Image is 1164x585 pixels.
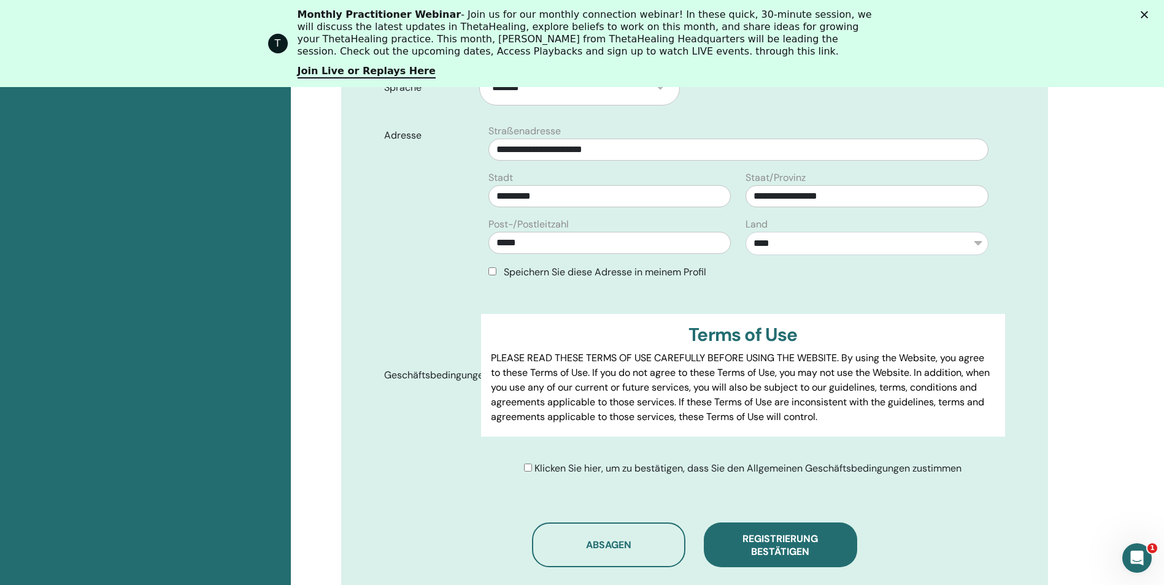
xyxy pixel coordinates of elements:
[375,124,482,147] label: Adresse
[1122,543,1152,573] iframe: Intercom live chat
[742,532,818,558] span: Registrierung bestätigen
[704,522,857,567] button: Registrierung bestätigen
[746,217,768,232] label: Land
[298,65,436,78] a: Join Live or Replays Here
[491,351,995,424] p: PLEASE READ THESE TERMS OF USE CAREFULLY BEFORE USING THE WEBSITE. By using the Website, you agre...
[488,170,513,185] label: Stadt
[375,364,482,387] label: Geschäftsbedingungen
[268,34,288,53] div: Profile image for ThetaHealing
[298,9,461,20] b: Monthly Practitioner Webinar
[491,324,995,346] h3: Terms of Use
[488,217,569,232] label: Post-/Postleitzahl
[534,462,962,475] span: Klicken Sie hier, um zu bestätigen, dass Sie den Allgemeinen Geschäftsbedingungen zustimmen
[586,538,631,551] span: Absagen
[1147,543,1157,553] span: 1
[746,170,806,185] label: Staat/Provinz
[1141,11,1153,18] div: Schließen
[532,522,685,567] button: Absagen
[504,266,706,278] span: Speichern Sie diese Adresse in meinem Profil
[375,76,480,99] label: Sprache
[488,124,561,139] label: Straßenadresse
[298,9,877,58] div: - Join us for our monthly connection webinar! In these quick, 30-minute session, we will discuss ...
